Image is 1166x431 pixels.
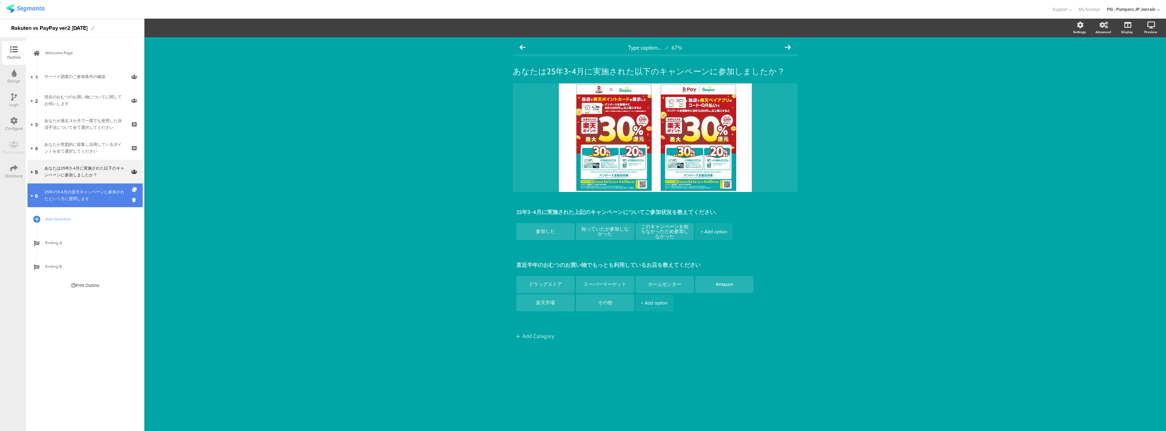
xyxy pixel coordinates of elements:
[44,189,125,202] div: 25年の3-4月の楽天キャンペーンに参加されたという方に質問します.
[44,94,125,107] div: 現在のおむつのお買い物についてに関してお伺いします
[44,73,125,80] div: サーベイ調査のご参加条件の確認
[7,54,21,60] div: Outline
[27,136,143,160] a: 4 あなたが意図的に収集し活用しているポイントを全て選択してください
[1121,30,1133,35] div: Display
[36,73,38,80] span: 1
[7,78,20,84] div: Design
[132,197,138,203] i: Delete
[71,282,99,289] div: Print Outline
[27,41,143,65] a: Welcome Page
[44,165,125,178] div: あなたは25年3-4月に実施された以下のキャンペーンに参加しましたか？
[513,66,798,77] p: あなたは25年3-4月に実施された以下のキャンペーンに参加しましたか？
[701,223,727,240] div: + Add option
[6,4,44,13] img: segmanta logo
[45,263,132,270] span: Ending B
[27,231,143,255] a: Ending A
[45,216,132,222] span: Add Question
[44,141,125,155] div: あなたが意図的に収集し活用しているポイントを全て選択してください
[1073,30,1086,35] div: Settings
[1144,30,1157,35] div: Preview
[35,168,38,175] span: 5
[132,188,138,192] i: Duplicate
[27,112,143,136] a: 3 あなたが過去３か月で一度でも使用した決済手法について全て選択してください.
[44,117,125,131] div: あなたが過去３か月で一度でも使用した決済手法について全て選択してください.
[628,44,661,51] span: Type caption...
[27,65,143,89] a: 1 サーベイ調査のご参加条件の確認
[5,125,23,132] div: Configure
[27,183,143,207] a: 6 25年の3-4月の楽天キャンペーンに参加されたという方に質問します.
[1095,30,1111,35] div: Advanced
[516,333,794,339] span: Add Category
[1107,6,1155,13] div: PG - Pampers JP Janrain
[27,160,143,183] a: 5 あなたは25年3-4月に実施された以下のキャンペーンに参加しましたか？
[1052,6,1067,13] span: Support
[641,294,668,311] div: + Add option
[5,173,23,179] div: Distribute
[45,50,132,56] span: Welcome Page
[27,89,143,112] a: 2 現在のおむつのお買い物についてに関してお伺いします
[35,192,38,199] span: 6
[671,44,682,51] div: 67%
[35,97,38,104] span: 2
[35,120,38,128] span: 3
[45,239,132,246] span: Ending A
[11,23,87,34] div: Rakuten vs PayPay ver2 [DATE]
[27,255,143,278] a: Ending B
[559,83,752,192] img: あなたは25年3-4月に実施された以下のキャンペーンに参加しましたか？ cover image
[9,102,19,108] div: Logic
[35,144,38,152] span: 4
